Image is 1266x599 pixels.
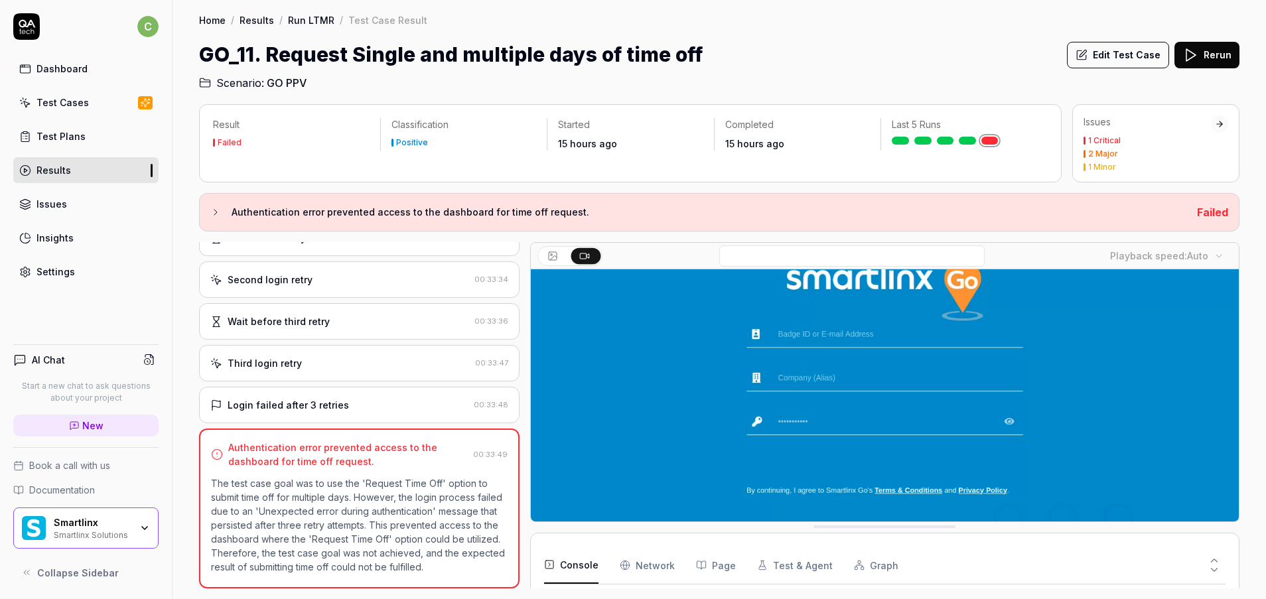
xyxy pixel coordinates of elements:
[13,90,159,115] a: Test Cases
[36,62,88,76] div: Dashboard
[54,517,131,529] div: Smartlinx
[36,265,75,279] div: Settings
[13,259,159,285] a: Settings
[214,75,264,91] span: Scenario:
[82,419,104,433] span: New
[13,507,159,549] button: Smartlinx LogoSmartlinxSmartlinx Solutions
[22,516,46,540] img: Smartlinx Logo
[137,16,159,37] span: c
[36,163,71,177] div: Results
[13,225,159,251] a: Insights
[210,204,1186,220] button: Authentication error prevented access to the dashboard for time off request.
[340,13,343,27] div: /
[475,358,508,367] time: 00:33:47
[36,231,74,245] div: Insights
[228,398,349,412] div: Login failed after 3 retries
[137,13,159,40] button: c
[228,314,330,328] div: Wait before third retry
[474,316,508,326] time: 00:33:36
[279,13,283,27] div: /
[13,559,159,586] button: Collapse Sidebar
[36,197,67,211] div: Issues
[13,123,159,149] a: Test Plans
[725,118,871,131] p: Completed
[1084,115,1211,129] div: Issues
[1110,249,1208,263] div: Playback speed:
[391,118,537,131] p: Classification
[232,204,1186,220] h3: Authentication error prevented access to the dashboard for time off request.
[620,547,675,584] button: Network
[36,129,86,143] div: Test Plans
[13,157,159,183] a: Results
[37,566,119,580] span: Collapse Sidebar
[13,415,159,436] a: New
[474,400,508,409] time: 00:33:48
[228,273,313,287] div: Second login retry
[558,118,703,131] p: Started
[473,450,508,459] time: 00:33:49
[288,13,334,27] a: Run LTMR
[725,138,784,149] time: 15 hours ago
[892,118,1037,131] p: Last 5 Runs
[54,529,131,539] div: Smartlinx Solutions
[267,75,307,91] span: GO PPV
[13,458,159,472] a: Book a call with us
[29,458,110,472] span: Book a call with us
[1174,42,1239,68] button: Rerun
[1067,42,1169,68] button: Edit Test Case
[213,118,370,131] p: Result
[757,547,833,584] button: Test & Agent
[854,547,898,584] button: Graph
[1088,163,1116,171] div: 1 Minor
[199,40,703,70] h1: GO_11. Request Single and multiple days of time off
[32,353,65,367] h4: AI Chat
[558,138,617,149] time: 15 hours ago
[199,13,226,27] a: Home
[1088,137,1121,145] div: 1 Critical
[348,13,427,27] div: Test Case Result
[199,75,307,91] a: Scenario:GO PPV
[13,191,159,217] a: Issues
[544,547,598,584] button: Console
[396,139,428,147] div: Positive
[1088,150,1118,158] div: 2 Major
[228,440,468,468] div: Authentication error prevented access to the dashboard for time off request.
[13,380,159,404] p: Start a new chat to ask questions about your project
[218,139,242,147] div: Failed
[13,56,159,82] a: Dashboard
[211,476,508,574] p: The test case goal was to use the 'Request Time Off' option to submit time off for multiple days....
[696,547,736,584] button: Page
[228,356,302,370] div: Third login retry
[36,96,89,109] div: Test Cases
[231,13,234,27] div: /
[474,275,508,284] time: 00:33:34
[240,13,274,27] a: Results
[29,483,95,497] span: Documentation
[1197,206,1228,219] span: Failed
[13,483,159,497] a: Documentation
